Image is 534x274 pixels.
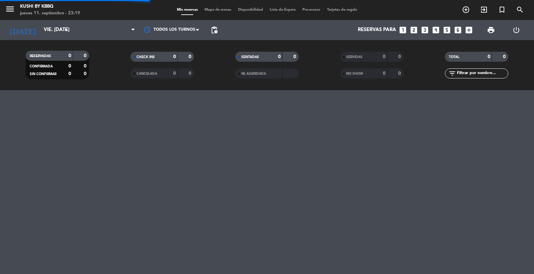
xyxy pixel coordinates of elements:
[137,55,155,59] span: CHECK INS
[462,6,470,14] i: add_circle_outline
[30,65,53,68] span: CONFIRMADA
[30,72,56,76] span: SIN CONFIRMAR
[210,26,218,34] span: pending_actions
[30,54,51,58] span: RESERVADAS
[448,69,456,77] i: filter_list
[432,26,440,34] i: looks_4
[383,54,385,59] strong: 0
[5,23,40,37] i: [DATE]
[235,8,266,12] span: Disponibilidad
[137,72,157,75] span: CANCELADA
[189,71,193,76] strong: 0
[498,6,506,14] i: turned_in_not
[398,26,407,34] i: looks_one
[456,70,508,77] input: Filtrar por nombre...
[68,53,71,58] strong: 0
[84,71,88,76] strong: 0
[173,54,176,59] strong: 0
[84,53,88,58] strong: 0
[449,55,459,59] span: TOTAL
[20,3,80,10] div: Kushi by KBBQ
[62,26,70,34] i: arrow_drop_down
[266,8,299,12] span: Lista de Espera
[278,54,281,59] strong: 0
[189,54,193,59] strong: 0
[241,55,259,59] span: SENTADAS
[68,64,71,68] strong: 0
[5,4,15,14] i: menu
[398,71,402,76] strong: 0
[324,8,361,12] span: Tarjetas de regalo
[201,8,235,12] span: Mapa de mesas
[241,72,266,75] span: RE AGENDADA
[504,20,529,40] div: LOG OUT
[443,26,451,34] i: looks_5
[383,71,385,76] strong: 0
[480,6,488,14] i: exit_to_app
[84,64,88,68] strong: 0
[293,54,297,59] strong: 0
[174,8,201,12] span: Mis reservas
[346,55,362,59] span: SERVIDAS
[173,71,176,76] strong: 0
[512,26,520,34] i: power_settings_new
[358,27,396,33] span: Reservas para
[503,54,507,59] strong: 0
[454,26,462,34] i: looks_6
[346,72,363,75] span: NO SHOW
[299,8,324,12] span: Pre-acceso
[20,10,80,17] div: jueves 11. septiembre - 23:19
[421,26,429,34] i: looks_3
[465,26,473,34] i: add_box
[410,26,418,34] i: looks_two
[487,26,495,34] span: print
[68,71,71,76] strong: 0
[398,54,402,59] strong: 0
[5,4,15,16] button: menu
[516,6,524,14] i: search
[488,54,490,59] strong: 0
